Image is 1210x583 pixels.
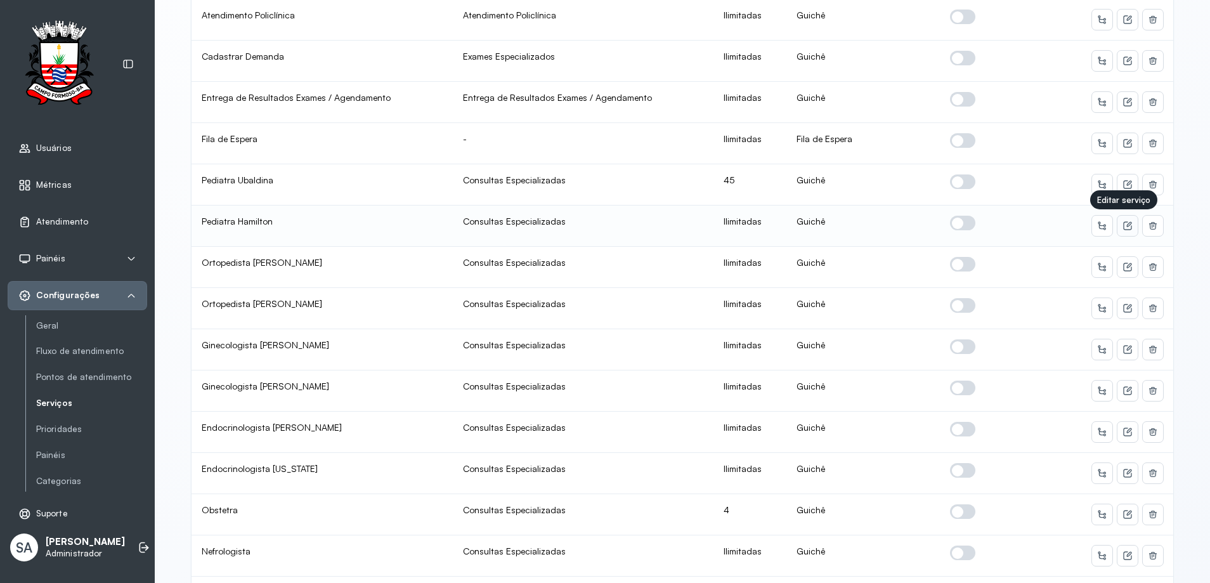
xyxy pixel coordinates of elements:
[36,421,147,437] a: Prioridades
[192,412,453,453] td: Endocrinologista [PERSON_NAME]
[192,453,453,494] td: Endocrinologista [US_STATE]
[713,41,786,82] td: Ilimitadas
[36,450,147,461] a: Painéis
[192,164,453,206] td: Pediatra Ubaldina
[36,476,147,487] a: Categorias
[463,10,704,21] div: Atendimento Policlínica
[463,298,704,310] div: Consultas Especializadas
[786,288,940,329] td: Guichê
[36,447,147,463] a: Painéis
[786,329,940,370] td: Guichê
[192,123,453,164] td: Fila de Espera
[18,216,136,228] a: Atendimento
[713,412,786,453] td: Ilimitadas
[36,473,147,489] a: Categorias
[713,164,786,206] td: 45
[463,339,704,351] div: Consultas Especializadas
[713,288,786,329] td: Ilimitadas
[192,206,453,247] td: Pediatra Hamilton
[463,463,704,475] div: Consultas Especializadas
[192,41,453,82] td: Cadastrar Demanda
[192,494,453,535] td: Obstetra
[463,216,704,227] div: Consultas Especializadas
[36,253,65,264] span: Painéis
[713,494,786,535] td: 4
[18,142,136,155] a: Usuários
[36,424,147,435] a: Prioridades
[36,143,72,154] span: Usuários
[36,395,147,411] a: Serviços
[36,343,147,359] a: Fluxo de atendimento
[36,290,100,301] span: Configurações
[786,370,940,412] td: Guichê
[46,548,125,559] p: Administrador
[713,453,786,494] td: Ilimitadas
[786,412,940,453] td: Guichê
[463,174,704,186] div: Consultas Especializadas
[713,247,786,288] td: Ilimitadas
[36,320,147,331] a: Geral
[463,422,704,433] div: Consultas Especializadas
[36,216,88,227] span: Atendimento
[786,453,940,494] td: Guichê
[463,133,704,145] div: -
[713,370,786,412] td: Ilimitadas
[36,508,68,519] span: Suporte
[36,372,147,383] a: Pontos de atendimento
[463,92,704,103] div: Entrega de Resultados Exames / Agendamento
[786,535,940,577] td: Guichê
[713,206,786,247] td: Ilimitadas
[463,51,704,62] div: Exames Especializados
[46,536,125,548] p: [PERSON_NAME]
[786,494,940,535] td: Guichê
[192,535,453,577] td: Nefrologista
[192,288,453,329] td: Ortopedista [PERSON_NAME]
[192,370,453,412] td: Ginecologista [PERSON_NAME]
[463,257,704,268] div: Consultas Especializadas
[786,41,940,82] td: Guichê
[36,398,147,409] a: Serviços
[786,164,940,206] td: Guichê
[713,535,786,577] td: Ilimitadas
[786,247,940,288] td: Guichê
[463,504,704,516] div: Consultas Especializadas
[713,82,786,123] td: Ilimitadas
[713,329,786,370] td: Ilimitadas
[18,179,136,192] a: Métricas
[192,247,453,288] td: Ortopedista [PERSON_NAME]
[463,381,704,392] div: Consultas Especializadas
[36,369,147,385] a: Pontos de atendimento
[192,82,453,123] td: Entrega de Resultados Exames / Agendamento
[713,123,786,164] td: Ilimitadas
[36,346,147,357] a: Fluxo de atendimento
[36,318,147,334] a: Geral
[13,20,105,108] img: Logotipo do estabelecimento
[36,180,72,190] span: Métricas
[786,123,940,164] td: Fila de Espera
[786,206,940,247] td: Guichê
[192,329,453,370] td: Ginecologista [PERSON_NAME]
[786,82,940,123] td: Guichê
[463,546,704,557] div: Consultas Especializadas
